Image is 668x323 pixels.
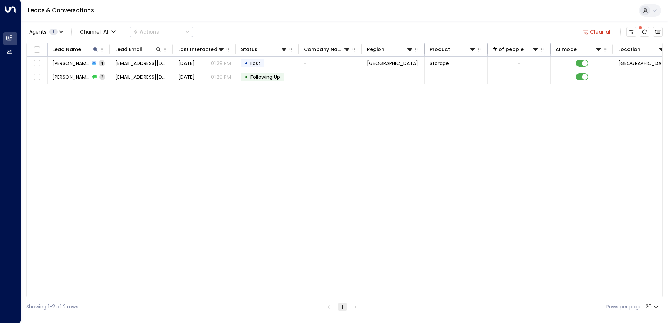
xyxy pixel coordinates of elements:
[250,60,260,67] span: Lost
[430,60,449,67] span: Storage
[29,29,46,34] span: Agents
[367,45,413,53] div: Region
[52,73,90,80] span: Hinesh Pravin
[130,27,193,37] div: Button group with a nested menu
[99,60,105,66] span: 4
[245,57,248,69] div: •
[211,73,231,80] p: 01:29 PM
[518,73,521,80] div: -
[626,27,636,37] button: Customize
[241,45,257,53] div: Status
[430,45,450,53] div: Product
[178,60,195,67] span: Aug 13, 2025
[325,302,360,311] nav: pagination navigation
[299,57,362,70] td: -
[304,45,350,53] div: Company Name
[178,73,195,80] span: Aug 10, 2025
[178,45,217,53] div: Last Interacted
[99,74,105,80] span: 2
[646,302,660,312] div: 20
[245,71,248,83] div: •
[367,45,384,53] div: Region
[52,60,89,67] span: Hinesh Pravin
[26,27,66,37] button: Agents1
[115,45,162,53] div: Lead Email
[493,45,539,53] div: # of people
[430,45,476,53] div: Product
[618,45,640,53] div: Location
[606,303,643,310] label: Rows per page:
[32,59,41,68] span: Toggle select row
[178,45,225,53] div: Last Interacted
[77,27,118,37] span: Channel:
[115,73,168,80] span: hinesh_08@hotmail.co.uk
[367,60,418,67] span: London
[580,27,615,37] button: Clear all
[28,6,94,14] a: Leads & Conversations
[362,70,425,84] td: -
[425,70,488,84] td: -
[518,60,521,67] div: -
[304,45,343,53] div: Company Name
[115,60,168,67] span: hinesh_08@hotmail.co.uk
[32,73,41,81] span: Toggle select row
[77,27,118,37] button: Channel:All
[26,303,78,310] div: Showing 1-2 of 2 rows
[49,29,58,35] span: 1
[52,45,81,53] div: Lead Name
[103,29,110,35] span: All
[52,45,99,53] div: Lead Name
[338,303,347,311] button: page 1
[556,45,602,53] div: AI mode
[653,27,663,37] button: Archived Leads
[115,45,142,53] div: Lead Email
[211,60,231,67] p: 01:29 PM
[241,45,288,53] div: Status
[32,45,41,54] span: Toggle select all
[133,29,159,35] div: Actions
[618,45,665,53] div: Location
[130,27,193,37] button: Actions
[640,27,649,37] span: There are new threads available. Refresh the grid to view the latest updates.
[299,70,362,84] td: -
[556,45,577,53] div: AI mode
[250,73,280,80] span: Following Up
[493,45,524,53] div: # of people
